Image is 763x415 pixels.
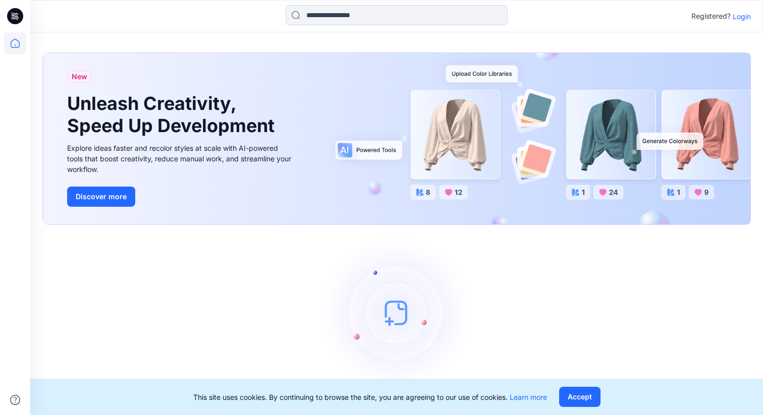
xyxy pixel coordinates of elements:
[67,187,294,207] a: Discover more
[691,10,731,22] p: Registered?
[72,71,87,83] span: New
[67,93,279,136] h1: Unleash Creativity, Speed Up Development
[559,387,601,407] button: Accept
[321,237,472,388] img: empty-state-image.svg
[193,392,547,402] p: This site uses cookies. By continuing to browse the site, you are agreeing to our use of cookies.
[510,393,547,401] a: Learn more
[67,187,135,207] button: Discover more
[67,143,294,174] div: Explore ideas faster and recolor styles at scale with AI-powered tools that boost creativity, red...
[733,11,751,22] p: Login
